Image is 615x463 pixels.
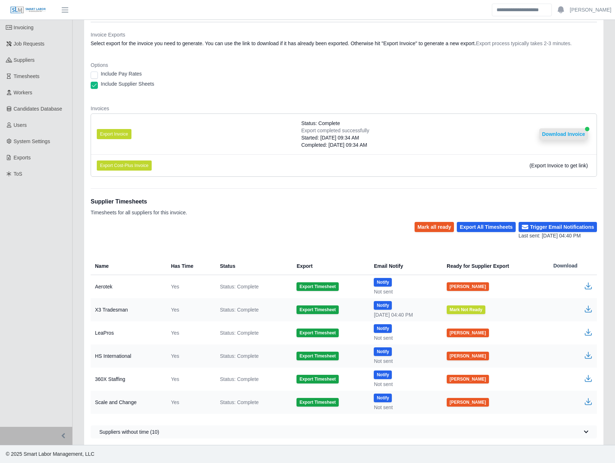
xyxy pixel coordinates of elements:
[296,282,338,291] button: Export Timesheet
[165,257,214,275] th: Has Time
[101,80,154,87] label: Include Supplier Sheets
[97,129,131,139] button: Export Invoice
[91,344,165,368] td: HS International
[91,368,165,391] td: 360X Staffing
[291,257,368,275] th: Export
[441,257,547,275] th: Ready for Supplier Export
[519,232,597,240] div: Last sent: [DATE] 04:40 PM
[14,171,22,177] span: ToS
[91,425,597,438] button: Suppliers without time (10)
[570,6,611,14] a: [PERSON_NAME]
[539,131,588,137] a: Download Invoice
[220,283,259,290] span: Status: Complete
[492,4,552,16] input: Search
[539,128,588,140] button: Download Invoice
[14,106,62,112] span: Candidates Database
[301,120,340,127] span: Status: Complete
[220,329,259,336] span: Status: Complete
[447,329,489,337] button: [PERSON_NAME]
[91,391,165,414] td: Scale and Change
[220,352,259,360] span: Status: Complete
[97,160,152,171] button: Export Cost-Plus Invoice
[374,288,435,295] div: Not sent
[296,398,338,407] button: Export Timesheet
[165,344,214,368] td: Yes
[374,370,392,379] button: Notify
[220,376,259,383] span: Status: Complete
[165,321,214,344] td: Yes
[447,375,489,383] button: [PERSON_NAME]
[447,398,489,407] button: [PERSON_NAME]
[91,40,597,47] dd: Select export for the invoice you need to generate. You can use the link to download if it has al...
[374,347,392,356] button: Notify
[374,311,435,318] div: [DATE] 04:40 PM
[447,282,489,291] button: [PERSON_NAME]
[374,394,392,402] button: Notify
[14,155,31,160] span: Exports
[165,391,214,414] td: Yes
[301,141,369,149] div: Completed: [DATE] 09:34 AM
[91,257,165,275] th: Name
[476,40,572,46] span: Export process typically takes 2-3 minutes.
[547,257,597,275] th: Download
[296,305,338,314] button: Export Timesheet
[374,357,435,365] div: Not sent
[91,321,165,344] td: LeaPros
[220,399,259,406] span: Status: Complete
[415,222,454,232] button: Mark all ready
[296,329,338,337] button: Export Timesheet
[529,163,588,168] span: (Export Invoice to get link)
[99,428,159,436] span: Suppliers without time (10)
[301,127,369,134] div: Export completed successfully
[368,257,441,275] th: Email Notify
[447,305,485,314] button: Mark Not Ready
[91,61,597,69] dt: Options
[91,298,165,321] td: X3 Tradesman
[91,105,597,112] dt: Invoices
[165,298,214,321] td: Yes
[101,70,142,77] label: Include Pay Rates
[165,275,214,299] td: Yes
[14,122,27,128] span: Users
[14,90,33,95] span: Workers
[374,334,435,342] div: Not sent
[91,275,165,299] td: Aerotek
[91,209,187,216] p: Timesheets for all suppliers for this invoice.
[214,257,291,275] th: Status
[301,134,369,141] div: Started: [DATE] 09:34 AM
[457,222,515,232] button: Export All Timesheets
[14,73,40,79] span: Timesheets
[91,197,187,206] h1: Supplier Timesheets
[374,324,392,333] button: Notify
[10,6,46,14] img: SLM Logo
[165,368,214,391] td: Yes
[6,451,94,457] span: © 2025 Smart Labor Management, LLC
[220,306,259,313] span: Status: Complete
[519,222,597,232] button: Trigger Email Notifications
[296,375,338,383] button: Export Timesheet
[296,352,338,360] button: Export Timesheet
[14,138,50,144] span: System Settings
[374,404,435,411] div: Not sent
[14,57,35,63] span: Suppliers
[14,25,34,30] span: Invoicing
[447,352,489,360] button: [PERSON_NAME]
[374,381,435,388] div: Not sent
[91,31,597,38] dt: Invoice Exports
[374,301,392,310] button: Notify
[14,41,45,47] span: Job Requests
[374,278,392,287] button: Notify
